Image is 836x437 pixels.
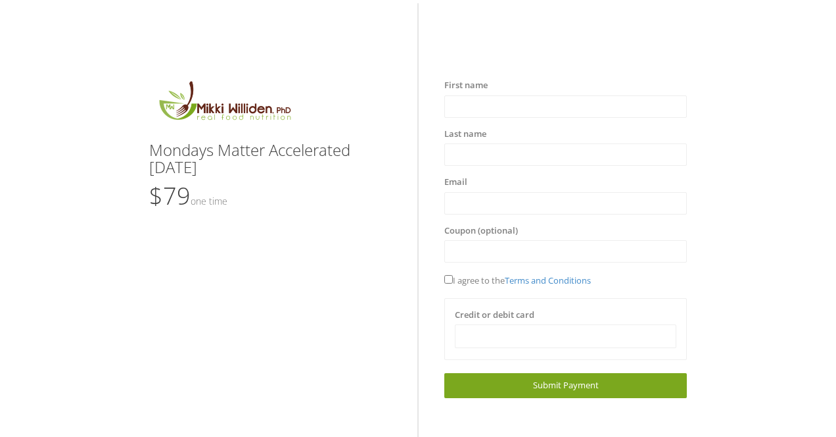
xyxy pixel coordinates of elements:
a: Terms and Conditions [505,274,591,286]
h3: Mondays Matter Accelerated [DATE] [149,141,392,176]
label: Coupon (optional) [444,224,518,238]
label: Credit or debit card [455,309,534,322]
label: First name [444,79,488,92]
label: Last name [444,128,486,141]
label: Email [444,176,467,189]
a: Submit Payment [444,373,687,398]
iframe: Secure card payment input frame [463,331,668,342]
img: MikkiLogoMain.png [149,79,299,128]
span: Submit Payment [533,379,599,391]
small: One time [191,195,227,207]
span: I agree to the [444,274,591,286]
span: $79 [149,180,227,212]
